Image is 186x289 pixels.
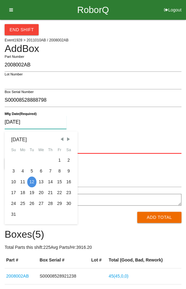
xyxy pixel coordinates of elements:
div: Mon Aug 25 2025 [18,198,27,209]
th: Total (Good, Bad, Rework) [107,252,181,268]
h4: Boxes ( 5 ) [5,229,181,240]
div: Fri Aug 22 2025 [55,187,64,198]
div: Wed Aug 13 2025 [36,176,46,187]
div: Fri Aug 01 2025 [55,155,64,166]
th: Lot # [90,252,107,268]
abbr: Sunday [11,148,16,152]
th: Part # [5,252,38,268]
abbr: Wednesday [38,148,44,152]
div: Sat Aug 23 2025 [64,187,73,198]
h4: Add Box [5,43,181,54]
span: Previous Month [59,136,65,142]
div: Sun Aug 24 2025 [9,198,18,209]
div: Thu Aug 14 2025 [46,176,55,187]
div: Fri Aug 29 2025 [55,198,64,209]
abbr: Friday [58,148,61,152]
div: Wed Aug 06 2025 [36,166,46,176]
input: Pick a Date [5,116,66,129]
div: Wed Aug 20 2025 [36,187,46,198]
div: Sun Aug 31 2025 [9,209,18,220]
span: Event 1928 > 2011010AB / 2008002AB [5,38,69,42]
abbr: Thursday [48,148,53,152]
div: [DATE] [11,136,71,143]
div: Sat Aug 09 2025 [64,166,73,176]
div: Sat Aug 02 2025 [64,155,73,166]
div: Sun Aug 03 2025 [9,166,18,176]
th: Box Serial # [38,252,90,268]
div: Tue Aug 19 2025 [27,187,36,198]
div: Tue Aug 12 2025 [27,176,36,187]
abbr: Tuesday [30,148,34,152]
abbr: Saturday [66,148,71,152]
div: Fri Aug 15 2025 [55,176,64,187]
div: Fri Aug 08 2025 [55,166,64,176]
div: Tue Aug 26 2025 [27,198,36,209]
label: Box Serial Number [5,89,34,95]
td: S00008528921238 [38,268,90,284]
div: Sat Aug 16 2025 [64,176,73,187]
p: Total Parts this shift: 225 Avg Parts/Hr: 3916.20 [5,244,181,251]
a: 2008002AB [6,274,29,278]
div: Mon Aug 04 2025 [18,166,27,176]
div: Thu Aug 28 2025 [46,198,55,209]
b: Mfg Date (Required) [5,112,36,116]
span: Next Month [66,136,71,142]
button: End Shift [5,24,39,35]
a: 45(45,0,0) [109,274,129,278]
div: Mon Aug 18 2025 [18,187,27,198]
input: Required [5,94,181,107]
abbr: Monday [20,148,25,152]
input: Required [5,140,181,154]
div: Sun Aug 10 2025 [9,176,18,187]
button: Add Total [137,212,181,223]
div: Mon Aug 11 2025 [18,176,27,187]
div: Thu Aug 21 2025 [46,187,55,198]
div: Sat Aug 30 2025 [64,198,73,209]
div: Wed Aug 27 2025 [36,198,46,209]
div: Sun Aug 17 2025 [9,187,18,198]
div: Tue Aug 05 2025 [27,166,36,176]
input: Required [5,58,181,72]
label: Lot Number [5,72,23,77]
div: Thu Aug 07 2025 [46,166,55,176]
label: Part Number [5,54,24,59]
